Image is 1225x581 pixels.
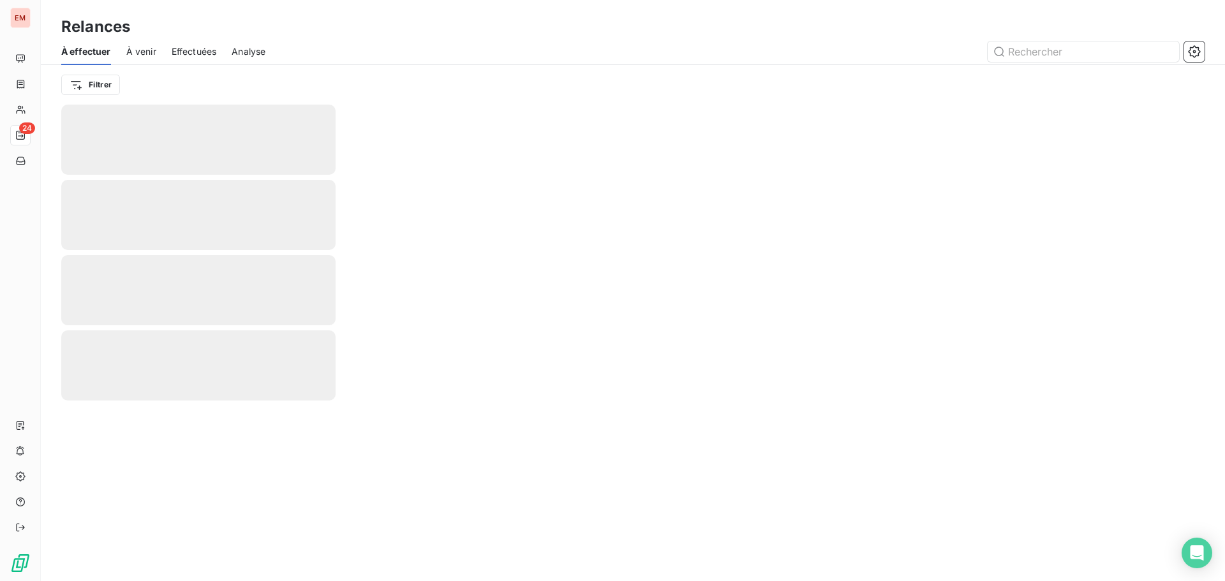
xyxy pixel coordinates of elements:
span: À effectuer [61,45,111,58]
span: Analyse [232,45,265,58]
div: EM [10,8,31,28]
img: Logo LeanPay [10,553,31,573]
span: 24 [19,122,35,134]
span: Effectuées [172,45,217,58]
span: À venir [126,45,156,58]
div: Open Intercom Messenger [1182,538,1212,568]
input: Rechercher [988,41,1179,62]
h3: Relances [61,15,130,38]
button: Filtrer [61,75,120,95]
